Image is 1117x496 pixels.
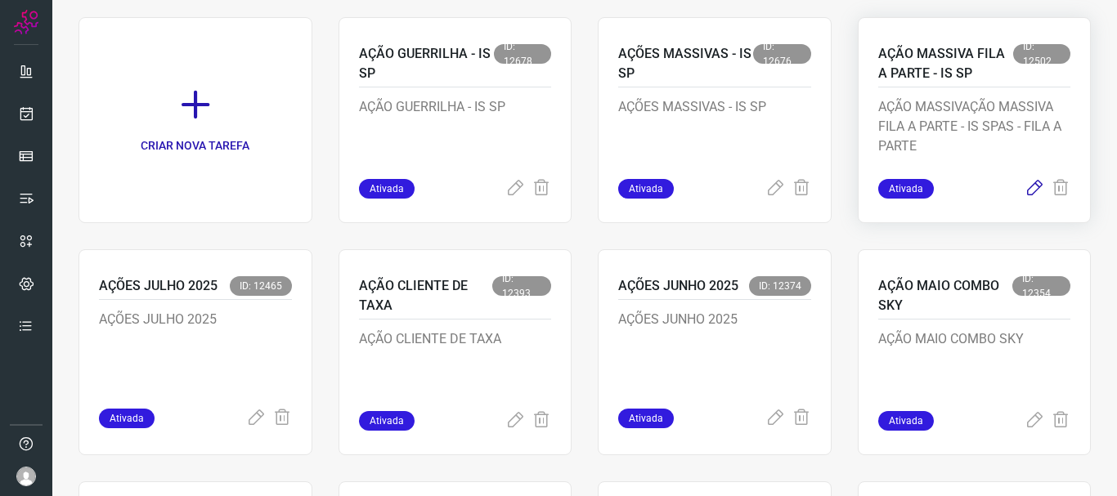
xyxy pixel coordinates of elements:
[618,409,674,428] span: Ativada
[141,137,249,154] p: CRIAR NOVA TAREFA
[878,276,1013,315] p: AÇÃO MAIO COMBO SKY
[359,276,493,315] p: AÇÃO CLIENTE DE TAXA
[359,44,494,83] p: AÇÃO GUERRILHA - IS SP
[878,97,1071,179] p: AÇÃO MASSIVAÇÃO MASSIVA FILA A PARTE - IS SPAS - FILA A PARTE
[16,467,36,486] img: avatar-user-boy.jpg
[359,97,552,179] p: AÇÃO GUERRILHA - IS SP
[230,276,292,296] span: ID: 12465
[753,44,810,64] span: ID: 12676
[878,411,934,431] span: Ativada
[1013,44,1070,64] span: ID: 12502
[1012,276,1070,296] span: ID: 12354
[618,276,738,296] p: AÇÕES JUNHO 2025
[618,179,674,199] span: Ativada
[618,97,811,179] p: AÇÕES MASSIVAS - IS SP
[878,329,1071,411] p: AÇÃO MAIO COMBO SKY
[749,276,811,296] span: ID: 12374
[618,44,753,83] p: AÇÕES MASSIVAS - IS SP
[494,44,551,64] span: ID: 12678
[14,10,38,34] img: Logo
[618,310,811,391] p: AÇÕES JUNHO 2025
[99,310,292,391] p: AÇÕES JULHO 2025
[79,17,312,223] a: CRIAR NOVA TAREFA
[359,411,415,431] span: Ativada
[492,276,551,296] span: ID: 12393
[99,409,155,428] span: Ativada
[878,179,934,199] span: Ativada
[359,179,415,199] span: Ativada
[878,44,1014,83] p: AÇÃO MASSIVA FILA A PARTE - IS SP
[99,276,218,296] p: AÇÕES JULHO 2025
[359,329,552,411] p: AÇÃO CLIENTE DE TAXA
